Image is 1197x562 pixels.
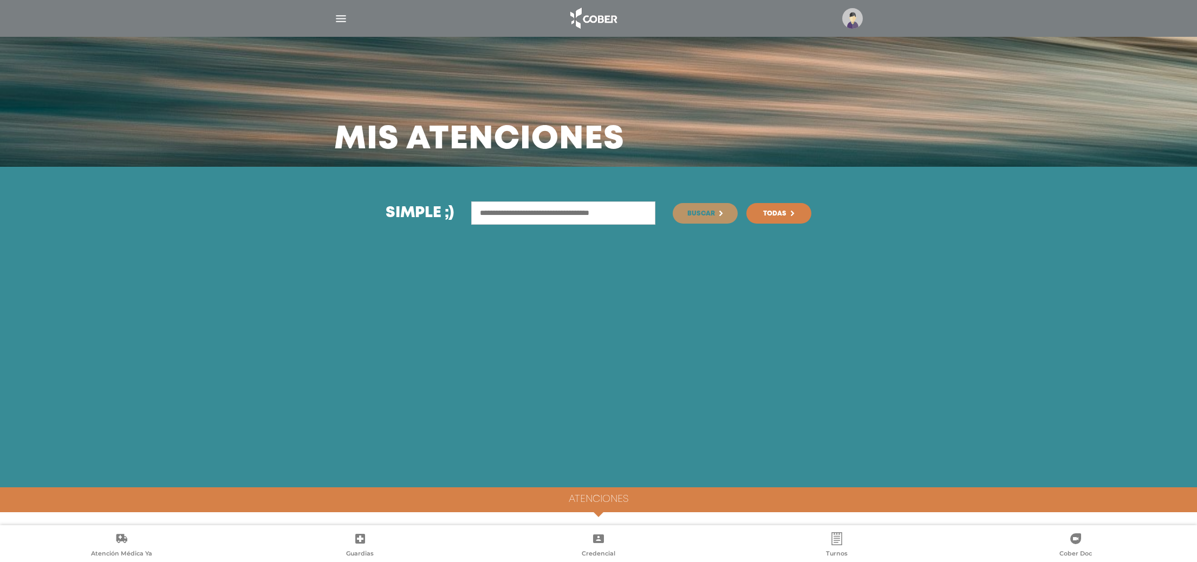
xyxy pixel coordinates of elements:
[2,532,240,560] a: Atención Médica Ya
[673,203,738,224] button: Buscar
[91,550,152,559] span: Atención Médica Ya
[479,532,718,560] a: Credencial
[763,211,786,217] span: Todas
[334,126,624,154] h3: Mis atenciones
[240,532,479,560] a: Guardias
[564,5,621,31] img: logo_cober_home-white.png
[386,206,441,220] span: Simple
[826,550,848,559] span: Turnos
[334,12,348,25] img: Cober_menu-lines-white.svg
[569,494,628,506] h4: Atenciones
[582,550,615,559] span: Credencial
[718,532,956,560] a: Turnos
[842,8,863,29] img: profile-placeholder.svg
[1059,550,1092,559] span: Cober Doc
[957,532,1195,560] a: Cober Doc
[346,550,374,559] span: Guardias
[687,211,715,217] span: Buscar
[445,206,454,220] span: ;)
[746,203,811,224] a: Todas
